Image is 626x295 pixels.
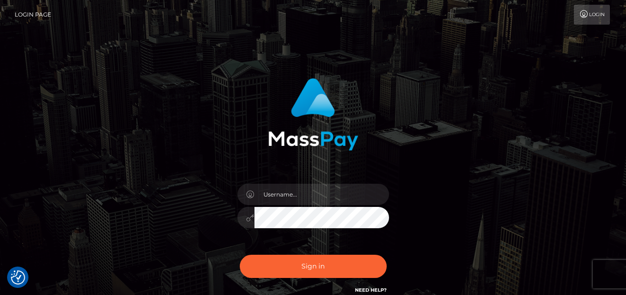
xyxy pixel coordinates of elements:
[268,78,358,151] img: MassPay Login
[11,270,25,285] img: Revisit consent button
[254,184,389,205] input: Username...
[574,5,610,25] a: Login
[240,255,387,278] button: Sign in
[355,287,387,293] a: Need Help?
[15,5,51,25] a: Login Page
[11,270,25,285] button: Consent Preferences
